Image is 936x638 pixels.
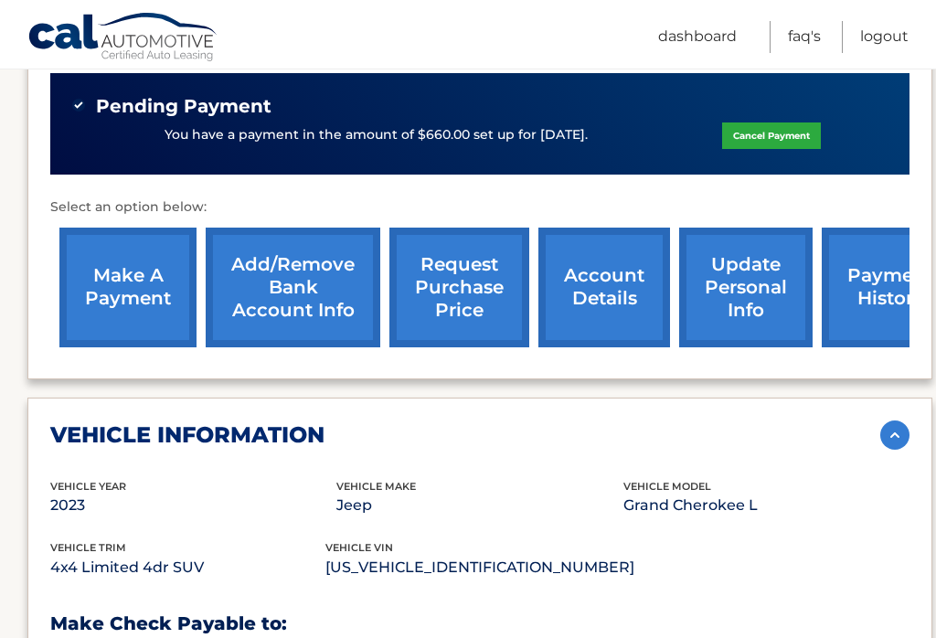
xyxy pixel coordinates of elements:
p: 4x4 Limited 4dr SUV [50,555,325,580]
p: Select an option below: [50,197,909,218]
p: Grand Cherokee L [623,493,909,518]
span: vehicle trim [50,541,126,554]
p: 2023 [50,493,336,518]
a: Dashboard [658,21,737,53]
p: Jeep [336,493,622,518]
span: vehicle vin [325,541,393,554]
a: FAQ's [788,21,821,53]
img: check-green.svg [72,99,85,112]
a: Add/Remove bank account info [206,228,380,347]
p: You have a payment in the amount of $660.00 set up for [DATE]. [165,125,588,145]
span: vehicle Year [50,480,126,493]
img: accordion-active.svg [880,420,909,450]
a: Cancel Payment [722,122,821,149]
span: vehicle make [336,480,416,493]
a: update personal info [679,228,813,347]
a: request purchase price [389,228,529,347]
a: Cal Automotive [27,12,219,65]
span: vehicle model [623,480,711,493]
a: account details [538,228,670,347]
h3: Make Check Payable to: [50,612,909,635]
a: make a payment [59,228,197,347]
p: [US_VEHICLE_IDENTIFICATION_NUMBER] [325,555,634,580]
span: Pending Payment [96,95,271,118]
h2: vehicle information [50,421,324,449]
a: Logout [860,21,909,53]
